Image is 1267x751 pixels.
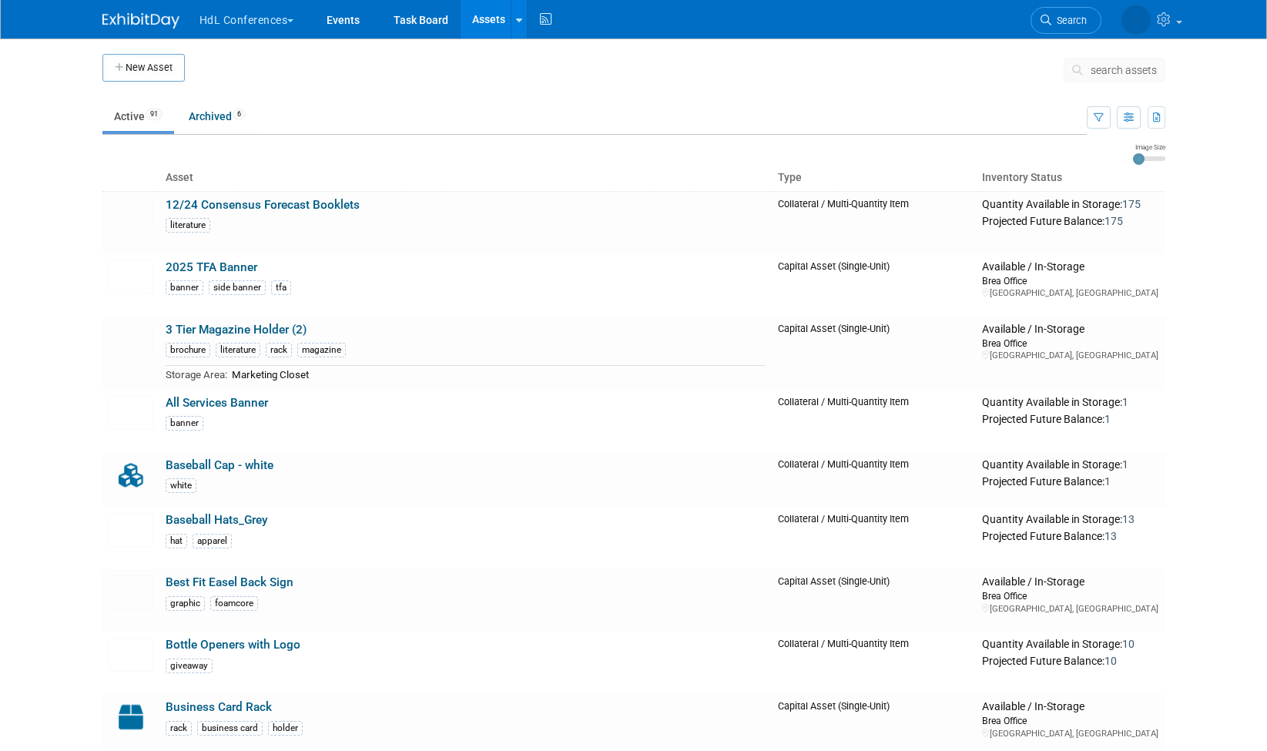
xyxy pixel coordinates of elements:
div: business card [197,721,263,736]
div: white [166,478,196,493]
div: rack [166,721,192,736]
div: Projected Future Balance: [982,652,1158,669]
div: Brea Office [982,714,1158,727]
a: 2025 TFA Banner [166,260,257,274]
div: Quantity Available in Storage: [982,638,1158,652]
a: 12/24 Consensus Forecast Booklets [166,198,360,212]
span: 13 [1122,513,1135,525]
img: ExhibitDay [102,13,179,28]
div: side banner [209,280,266,295]
div: Projected Future Balance: [982,212,1158,229]
div: [GEOGRAPHIC_DATA], [GEOGRAPHIC_DATA] [982,603,1158,615]
td: Capital Asset (Single-Unit) [772,569,976,632]
div: graphic [166,596,205,611]
div: rack [266,343,292,357]
td: Collateral / Multi-Quantity Item [772,452,976,508]
a: All Services Banner [166,396,268,410]
div: [GEOGRAPHIC_DATA], [GEOGRAPHIC_DATA] [982,287,1158,299]
div: Projected Future Balance: [982,472,1158,489]
span: 175 [1104,215,1123,227]
th: Asset [159,165,773,191]
div: tfa [271,280,291,295]
td: Capital Asset (Single-Unit) [772,317,976,390]
td: Collateral / Multi-Quantity Item [772,191,976,254]
div: literature [216,343,260,357]
span: 1 [1104,475,1111,488]
span: 6 [233,109,246,120]
span: 10 [1122,638,1135,650]
div: Projected Future Balance: [982,527,1158,544]
div: banner [166,280,203,295]
div: Available / In-Storage [982,700,1158,714]
a: Bottle Openers with Logo [166,638,300,652]
div: [GEOGRAPHIC_DATA], [GEOGRAPHIC_DATA] [982,350,1158,361]
div: giveaway [166,659,213,673]
span: 1 [1122,458,1128,471]
a: Baseball Hats_Grey [166,513,268,527]
div: Available / In-Storage [982,323,1158,337]
div: apparel [193,534,232,548]
th: Type [772,165,976,191]
span: 175 [1122,198,1141,210]
td: Collateral / Multi-Quantity Item [772,507,976,569]
button: search assets [1064,58,1165,82]
a: Business Card Rack [166,700,272,714]
div: Brea Office [982,337,1158,350]
span: Storage Area: [166,369,227,381]
div: literature [166,218,210,233]
a: Best Fit Easel Back Sign [166,575,293,589]
a: Search [1031,7,1101,34]
span: 91 [146,109,163,120]
div: foamcore [210,596,258,611]
a: 3 Tier Magazine Holder (2) [166,323,307,337]
td: Collateral / Multi-Quantity Item [772,632,976,694]
img: Capital-Asset-Icon-2.png [109,700,153,734]
a: Baseball Cap - white [166,458,273,472]
div: Available / In-Storage [982,575,1158,589]
span: 1 [1104,413,1111,425]
div: Quantity Available in Storage: [982,198,1158,212]
span: Search [1051,15,1087,26]
td: Capital Asset (Single-Unit) [772,254,976,317]
div: Image Size [1133,142,1165,152]
span: 1 [1122,396,1128,408]
img: Collateral-Icon-2.png [109,458,153,492]
button: New Asset [102,54,185,82]
div: brochure [166,343,210,357]
a: Active91 [102,102,174,131]
div: Projected Future Balance: [982,410,1158,427]
div: banner [166,416,203,431]
td: Marketing Closet [227,366,766,384]
span: search assets [1091,64,1157,76]
div: holder [268,721,303,736]
td: Collateral / Multi-Quantity Item [772,390,976,452]
span: 13 [1104,530,1117,542]
a: Archived6 [177,102,257,131]
span: 10 [1104,655,1117,667]
div: [GEOGRAPHIC_DATA], [GEOGRAPHIC_DATA] [982,728,1158,739]
div: Brea Office [982,589,1158,602]
div: hat [166,534,187,548]
div: Quantity Available in Storage: [982,513,1158,527]
div: Available / In-Storage [982,260,1158,274]
td: Capital Asset (Single-Unit) [772,694,976,749]
div: magazine [297,343,346,357]
div: Brea Office [982,274,1158,287]
div: Quantity Available in Storage: [982,458,1158,472]
div: Quantity Available in Storage: [982,396,1158,410]
img: Polly Tracy [1121,5,1151,35]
